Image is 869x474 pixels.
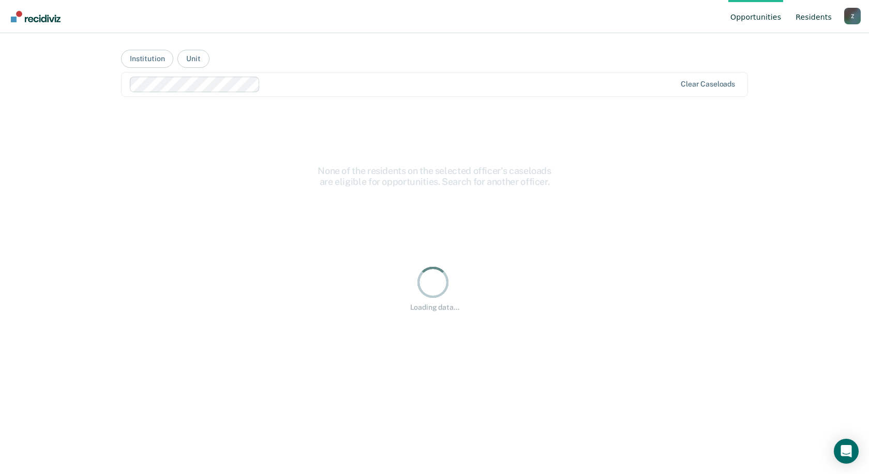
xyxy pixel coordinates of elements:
[844,8,861,24] button: Profile dropdown button
[681,80,735,89] div: Clear caseloads
[844,8,861,24] div: Z
[410,303,459,312] div: Loading data...
[121,50,173,68] button: Institution
[177,50,209,68] button: Unit
[834,439,859,464] div: Open Intercom Messenger
[11,11,61,22] img: Recidiviz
